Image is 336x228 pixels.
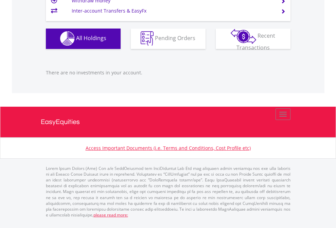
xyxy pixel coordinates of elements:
a: Access Important Documents (i.e. Terms and Conditions, Cost Profile etc) [86,145,251,151]
img: holdings-wht.png [60,31,75,46]
span: Recent Transactions [236,32,276,51]
a: EasyEquities [41,107,296,137]
a: please read more: [93,212,128,218]
p: Lorem Ipsum Dolors (Ame) Con a/e SeddOeiusmod tem InciDiduntut Lab Etd mag aliquaen admin veniamq... [46,165,290,218]
button: Pending Orders [131,29,206,49]
button: Recent Transactions [216,29,290,49]
p: There are no investments in your account. [46,69,290,76]
button: All Holdings [46,29,121,49]
span: Pending Orders [155,34,195,42]
img: transactions-zar-wht.png [231,29,256,44]
img: pending_instructions-wht.png [141,31,154,46]
td: Inter-account Transfers & EasyFx [72,6,272,16]
span: All Holdings [76,34,106,42]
